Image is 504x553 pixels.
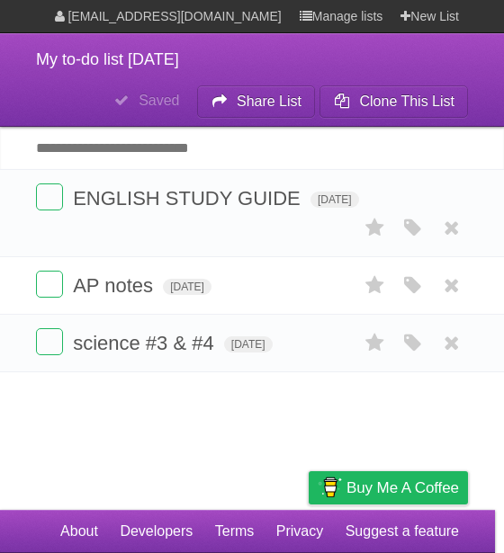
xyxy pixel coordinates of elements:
a: Suggest a feature [346,514,459,549]
a: Developers [120,514,193,549]
span: [DATE] [224,336,273,352]
span: [DATE] [163,279,211,295]
a: Terms [215,514,255,549]
span: [DATE] [310,192,359,208]
label: Done [36,328,63,355]
button: Share List [197,85,316,118]
label: Star task [358,328,392,358]
span: My to-do list [DATE] [36,50,179,68]
a: Privacy [276,514,323,549]
a: About [60,514,98,549]
b: Clone This List [359,94,454,109]
span: science #3 & #4 [73,332,219,354]
label: Done [36,271,63,298]
a: Buy me a coffee [309,471,468,504]
span: Buy me a coffee [346,472,459,504]
span: AP notes [73,274,157,297]
span: ENGLISH STUDY GUIDE [73,187,305,210]
label: Star task [358,271,392,300]
b: Saved [139,93,179,108]
label: Done [36,183,63,210]
img: Buy me a coffee [318,472,342,503]
button: Clone This List [319,85,468,118]
label: Star task [358,213,392,243]
b: Share List [237,94,301,109]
